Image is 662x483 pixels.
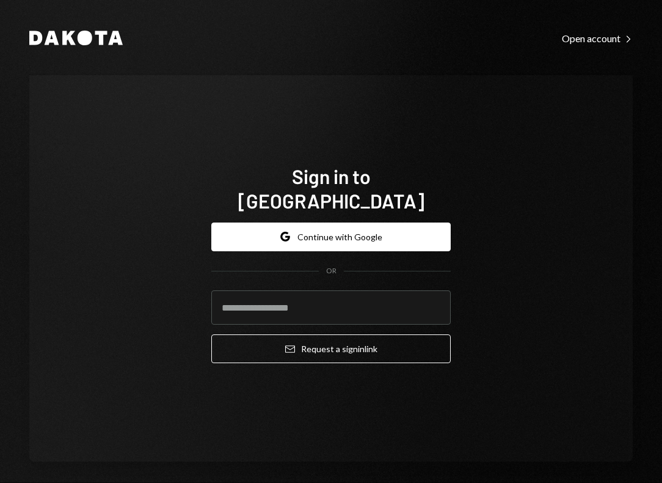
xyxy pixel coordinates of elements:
h1: Sign in to [GEOGRAPHIC_DATA] [211,164,451,213]
button: Continue with Google [211,223,451,251]
div: Open account [562,32,633,45]
button: Request a signinlink [211,334,451,363]
a: Open account [562,31,633,45]
div: OR [326,266,336,276]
